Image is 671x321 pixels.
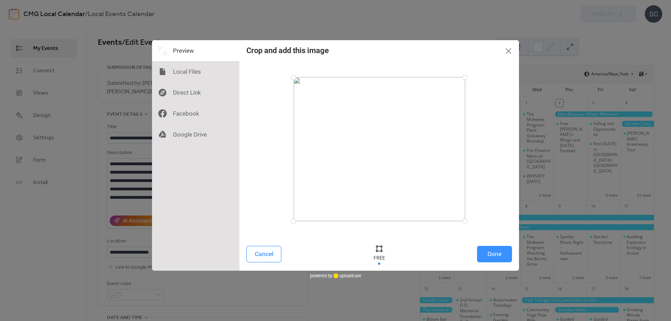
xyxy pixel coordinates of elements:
[477,246,512,262] button: Done
[152,82,239,103] div: Direct Link
[498,40,519,61] button: Close
[332,273,361,278] a: uploadcare
[152,124,239,145] div: Google Drive
[246,246,281,262] button: Cancel
[246,46,329,55] div: Crop and add this image
[310,271,361,281] div: powered by
[152,61,239,82] div: Local Files
[152,40,239,61] div: Preview
[152,103,239,124] div: Facebook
